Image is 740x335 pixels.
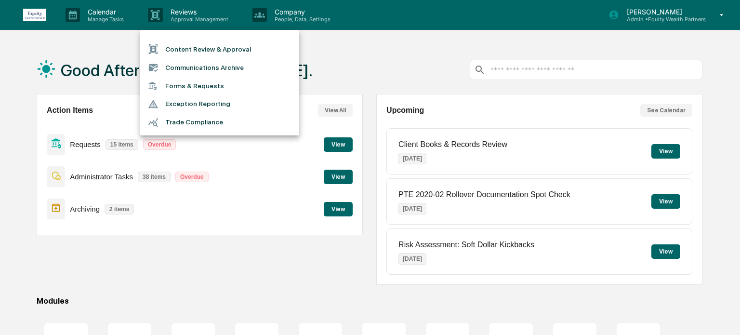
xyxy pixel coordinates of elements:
iframe: Open customer support [709,303,735,329]
li: Communications Archive [140,58,299,77]
li: Forms & Requests [140,77,299,95]
li: Trade Compliance [140,113,299,132]
li: Content Review & Approval [140,40,299,58]
li: Exception Reporting [140,95,299,113]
